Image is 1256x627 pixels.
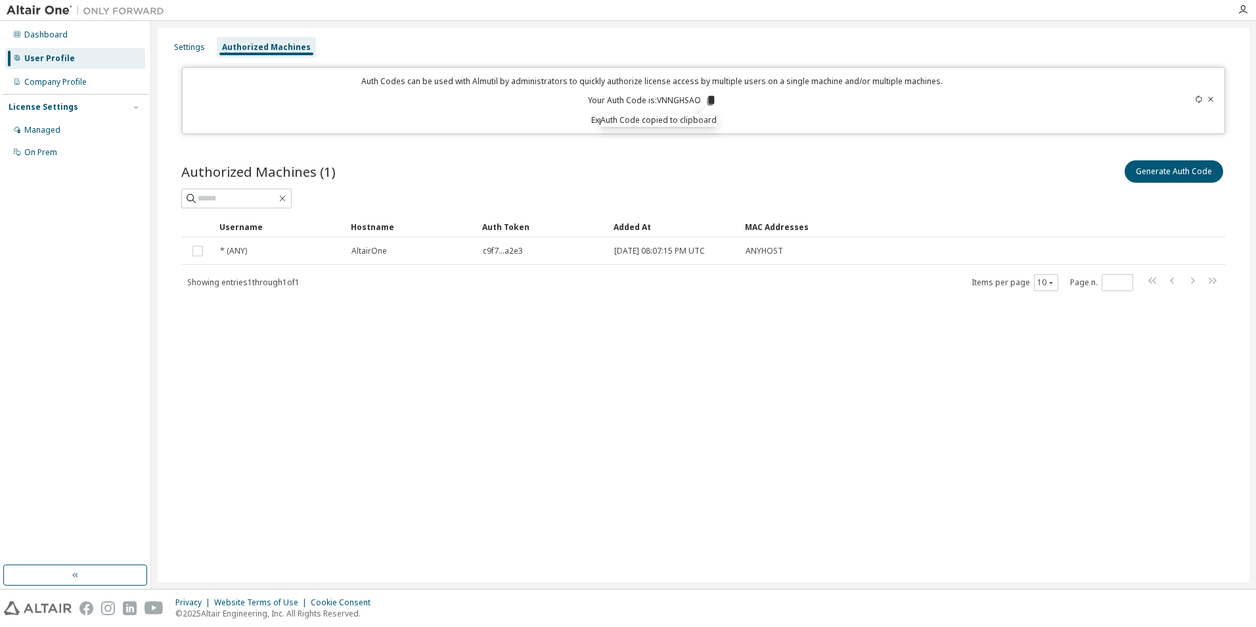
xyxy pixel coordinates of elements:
[972,274,1058,291] span: Items per page
[351,216,472,237] div: Hostname
[181,162,336,181] span: Authorized Machines (1)
[219,216,340,237] div: Username
[175,597,214,608] div: Privacy
[614,216,734,237] div: Added At
[9,102,78,112] div: License Settings
[220,246,247,256] span: * (ANY)
[311,597,378,608] div: Cookie Consent
[24,77,87,87] div: Company Profile
[588,95,717,106] p: Your Auth Code is: VNNGHSAO
[614,246,705,256] span: [DATE] 08:07:15 PM UTC
[745,216,1092,237] div: MAC Addresses
[123,601,137,615] img: linkedin.svg
[222,42,311,53] div: Authorized Machines
[7,4,171,17] img: Altair One
[1070,274,1133,291] span: Page n.
[1125,160,1223,183] button: Generate Auth Code
[1037,277,1055,288] button: 10
[24,147,57,158] div: On Prem
[746,246,783,256] span: ANYHOST
[175,608,378,619] p: © 2025 Altair Engineering, Inc. All Rights Reserved.
[187,277,300,288] span: Showing entries 1 through 1 of 1
[483,246,523,256] span: c9f7...a2e3
[24,125,60,135] div: Managed
[4,601,72,615] img: altair_logo.svg
[101,601,115,615] img: instagram.svg
[24,30,68,40] div: Dashboard
[191,114,1115,126] p: Expires in 14 minutes, 38 seconds
[351,246,387,256] span: AltairOne
[600,114,717,127] div: Auth Code copied to clipboard
[191,76,1115,87] p: Auth Codes can be used with Almutil by administrators to quickly authorize license access by mult...
[214,597,311,608] div: Website Terms of Use
[174,42,205,53] div: Settings
[79,601,93,615] img: facebook.svg
[145,601,164,615] img: youtube.svg
[482,216,603,237] div: Auth Token
[24,53,75,64] div: User Profile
